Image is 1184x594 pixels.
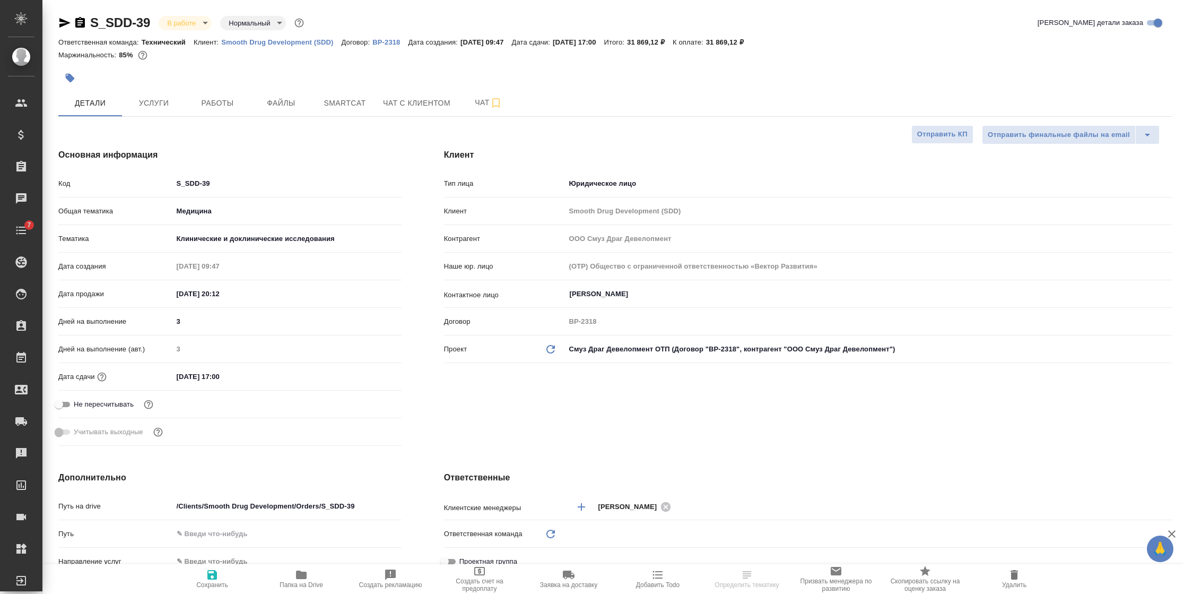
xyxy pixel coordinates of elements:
input: ✎ Введи что-нибудь [173,176,402,191]
p: К оплате: [673,38,706,46]
button: Если добавить услуги и заполнить их объемом, то дата рассчитается автоматически [95,370,109,384]
p: Наше юр. лицо [444,261,565,272]
button: Выбери, если сб и вс нужно считать рабочими днями для выполнения заказа. [151,425,165,439]
span: Добавить Todo [636,581,680,589]
p: Код [58,178,173,189]
p: Направление услуг [58,556,173,567]
p: Путь на drive [58,501,173,512]
p: Дата создания: [408,38,460,46]
div: [PERSON_NAME] [598,500,675,513]
a: S_SDD-39 [90,15,150,30]
span: Учитывать выходные [74,427,143,437]
span: Сохранить [196,581,228,589]
button: Сохранить [168,564,257,594]
button: Скопировать ссылку [74,16,86,29]
p: Клиентские менеджеры [444,503,565,513]
button: Удалить [970,564,1059,594]
p: Договор [444,316,565,327]
span: Скопировать ссылку на оценку заказа [887,578,963,592]
input: Пустое поле [565,231,1172,246]
p: Дата сдачи: [512,38,553,46]
div: Смуз Драг Девелопмент ОТП (Договор "ВР-2318", контрагент "ООО Смуз Драг Девелопмент") [565,340,1172,358]
p: Проект [444,344,467,355]
p: Дата сдачи [58,372,95,382]
input: Пустое поле [565,259,1172,274]
h4: Основная информация [58,149,402,161]
span: Не пересчитывать [74,399,134,410]
p: Общая тематика [58,206,173,217]
button: Добавить тэг [58,66,82,90]
span: Файлы [256,97,307,110]
span: Услуги [128,97,179,110]
input: Пустое поле [173,259,266,274]
span: Удалить [1002,581,1026,589]
p: Дата создания [58,261,173,272]
p: Контактное лицо [444,290,565,300]
span: Работы [192,97,243,110]
button: Определить тематику [702,564,791,594]
span: 7 [21,220,37,230]
a: 7 [3,217,40,244]
span: Определить тематику [715,581,779,589]
input: ✎ Введи что-нибудь [173,526,402,541]
span: [PERSON_NAME] детали заказа [1038,18,1143,28]
span: Создать рекламацию [359,581,422,589]
input: ✎ Введи что-нибудь [173,314,402,329]
p: 31 869,12 ₽ [627,38,673,46]
p: Договор: [342,38,373,46]
div: ✎ Введи что-нибудь [177,556,389,567]
p: 31 869,12 ₽ [706,38,752,46]
input: ✎ Введи что-нибудь [173,286,266,302]
div: Юридическое лицо [565,175,1172,193]
button: 3954.00 RUB; [136,48,150,62]
span: Smartcat [319,97,370,110]
p: Технический [142,38,194,46]
div: Медицина [173,202,402,220]
span: [PERSON_NAME] [598,502,664,512]
button: Скопировать ссылку для ЯМессенджера [58,16,71,29]
button: Добавить Todo [613,564,702,594]
input: Пустое поле [173,341,402,357]
p: Ответственная команда: [58,38,142,46]
div: ✎ Введи что-нибудь [173,553,402,571]
p: Дней на выполнение [58,316,173,327]
button: Добавить менеджера [569,494,594,520]
span: Отправить КП [917,128,968,141]
p: Итого: [604,38,627,46]
span: Чат [463,96,514,109]
div: В работе [220,16,286,30]
button: Заявка на доставку [524,564,613,594]
button: Папка на Drive [257,564,346,594]
span: 🙏 [1151,538,1169,560]
h4: Ответственные [444,471,1172,484]
p: Дата продажи [58,289,173,299]
button: В работе [164,19,199,28]
button: Призвать менеджера по развитию [791,564,881,594]
p: Маржинальность: [58,51,119,59]
p: 85% [119,51,135,59]
input: ✎ Введи что-нибудь [173,369,266,384]
p: Путь [58,529,173,539]
p: Тип лица [444,178,565,189]
input: Пустое поле [565,203,1172,219]
button: Скопировать ссылку на оценку заказа [881,564,970,594]
p: ВР-2318 [372,38,408,46]
span: Детали [65,97,116,110]
input: ✎ Введи что-нибудь [173,498,402,514]
input: Пустое поле [565,314,1172,329]
p: Тематика [58,234,173,244]
div: split button [982,125,1160,144]
span: Проектная группа [459,556,517,567]
button: 🙏 [1147,536,1173,562]
button: Отправить КП [911,125,973,144]
p: Клиент: [194,38,221,46]
p: Дней на выполнение (авт.) [58,344,173,355]
span: Создать счет на предоплату [441,578,518,592]
span: Чат с клиентом [383,97,450,110]
button: Нормальный [225,19,273,28]
button: Включи, если не хочешь, чтобы указанная дата сдачи изменилась после переставления заказа в 'Подтв... [142,398,155,411]
button: Open [1166,506,1169,508]
div: ​ [565,525,1172,543]
button: Отправить финальные файлы на email [982,125,1136,144]
span: Заявка на доставку [540,581,597,589]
